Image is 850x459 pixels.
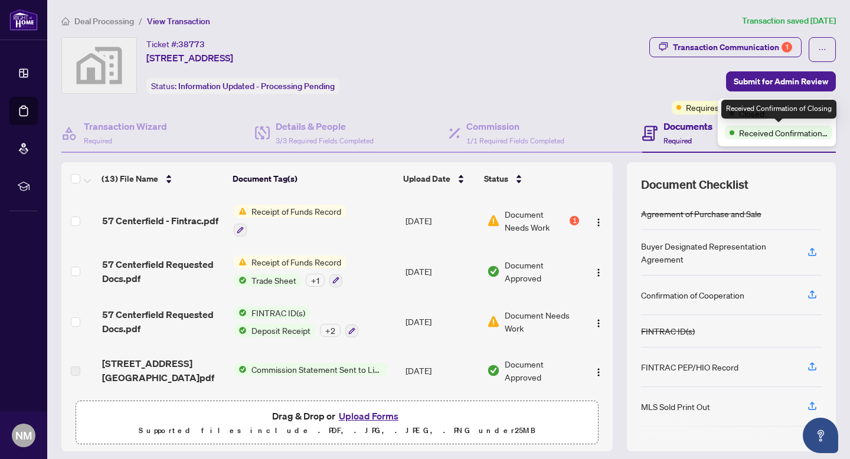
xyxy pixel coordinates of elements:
button: Logo [589,211,608,230]
span: 38773 [178,39,205,50]
span: ellipsis [818,45,826,54]
span: Drag & Drop orUpload FormsSupported files include .PDF, .JPG, .JPEG, .PNG under25MB [76,401,598,445]
button: Open asap [803,418,838,453]
span: Upload Date [403,172,450,185]
img: logo [9,9,38,31]
span: 57 Centerfield Requested Docs.pdf [102,307,224,336]
span: 57 Centerfield - Fintrac.pdf [102,214,218,228]
span: Document Approved [505,258,579,284]
img: Logo [594,368,603,377]
h4: Commission [466,119,564,133]
button: Status IconCommission Statement Sent to Listing Brokerage [234,363,387,376]
div: 1 [782,42,792,53]
span: [STREET_ADDRESS][GEOGRAPHIC_DATA]pdf [102,356,224,385]
div: Agreement of Purchase and Sale [641,207,761,220]
span: FINTRAC ID(s) [247,306,310,319]
img: Document Status [487,214,500,227]
span: [STREET_ADDRESS] [146,51,233,65]
span: Document Needs Work [505,309,579,335]
div: Transaction Communication [673,38,792,57]
img: Logo [594,319,603,328]
span: Trade Sheet [247,274,301,287]
button: Logo [589,361,608,380]
div: Confirmation of Cooperation [641,288,744,301]
div: + 1 [306,274,325,287]
h4: Transaction Wizard [84,119,167,133]
div: FINTRAC PEP/HIO Record [641,360,738,373]
article: Transaction saved [DATE] [742,14,836,28]
span: Information Updated - Processing Pending [178,81,335,91]
button: Status IconFINTRAC ID(s)Status IconDeposit Receipt+2 [234,306,358,338]
span: Document Approved [505,358,579,383]
span: 1/1 Required Fields Completed [466,136,564,145]
span: Requires Additional Docs [686,101,779,114]
span: View Transaction [147,16,210,27]
td: [DATE] [401,394,482,432]
li: / [139,14,142,28]
span: Deal Processing [74,16,134,27]
span: Commission Statement Sent to Listing Brokerage [247,363,387,376]
button: Logo [589,312,608,331]
button: Submit for Admin Review [726,71,836,91]
th: Status [479,162,580,195]
th: Upload Date [398,162,479,195]
span: 3/3 Required Fields Completed [276,136,374,145]
span: NM [15,427,32,444]
img: Status Icon [234,274,247,287]
h4: Documents [663,119,712,133]
img: Logo [594,218,603,227]
td: [DATE] [401,246,482,297]
button: Status IconReceipt of Funds RecordStatus IconTrade Sheet+1 [234,255,346,287]
span: Received Confirmation of Closing [739,126,828,139]
div: Ticket #: [146,37,205,51]
td: [DATE] [401,297,482,347]
button: Logo [589,262,608,281]
td: [DATE] [401,347,482,394]
div: Buyer Designated Representation Agreement [641,240,793,265]
span: Receipt of Funds Record [247,205,346,218]
img: Logo [594,268,603,277]
span: Drag & Drop or [272,408,402,424]
button: Transaction Communication1 [649,37,802,57]
span: Status [484,172,508,185]
img: Document Status [487,265,500,278]
span: Document Needs Work [505,208,567,234]
img: Document Status [487,315,500,328]
span: Document Checklist [641,176,748,193]
div: FINTRAC ID(s) [641,324,695,337]
button: Upload Forms [335,408,402,424]
div: 1 [570,216,579,225]
span: Deposit Receipt [247,324,315,337]
img: Status Icon [234,324,247,337]
img: Status Icon [234,255,247,268]
img: Status Icon [234,306,247,319]
span: Receipt of Funds Record [247,255,346,268]
span: Submit for Admin Review [734,72,828,91]
span: (13) File Name [102,172,158,185]
div: Received Confirmation of Closing [721,100,836,119]
div: MLS Sold Print Out [641,400,710,413]
span: home [61,17,70,25]
td: [DATE] [401,195,482,246]
h4: Details & People [276,119,374,133]
img: Document Status [487,364,500,377]
img: svg%3e [62,38,136,93]
div: + 2 [320,324,341,337]
th: (13) File Name [97,162,228,195]
p: Supported files include .PDF, .JPG, .JPEG, .PNG under 25 MB [83,424,591,438]
div: Status: [146,78,339,94]
span: 57 Centerfield Requested Docs.pdf [102,257,224,286]
button: Status IconReceipt of Funds Record [234,205,346,237]
img: Status Icon [234,205,247,218]
span: Required [663,136,692,145]
img: Status Icon [234,363,247,376]
th: Document Tag(s) [228,162,398,195]
span: Required [84,136,112,145]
